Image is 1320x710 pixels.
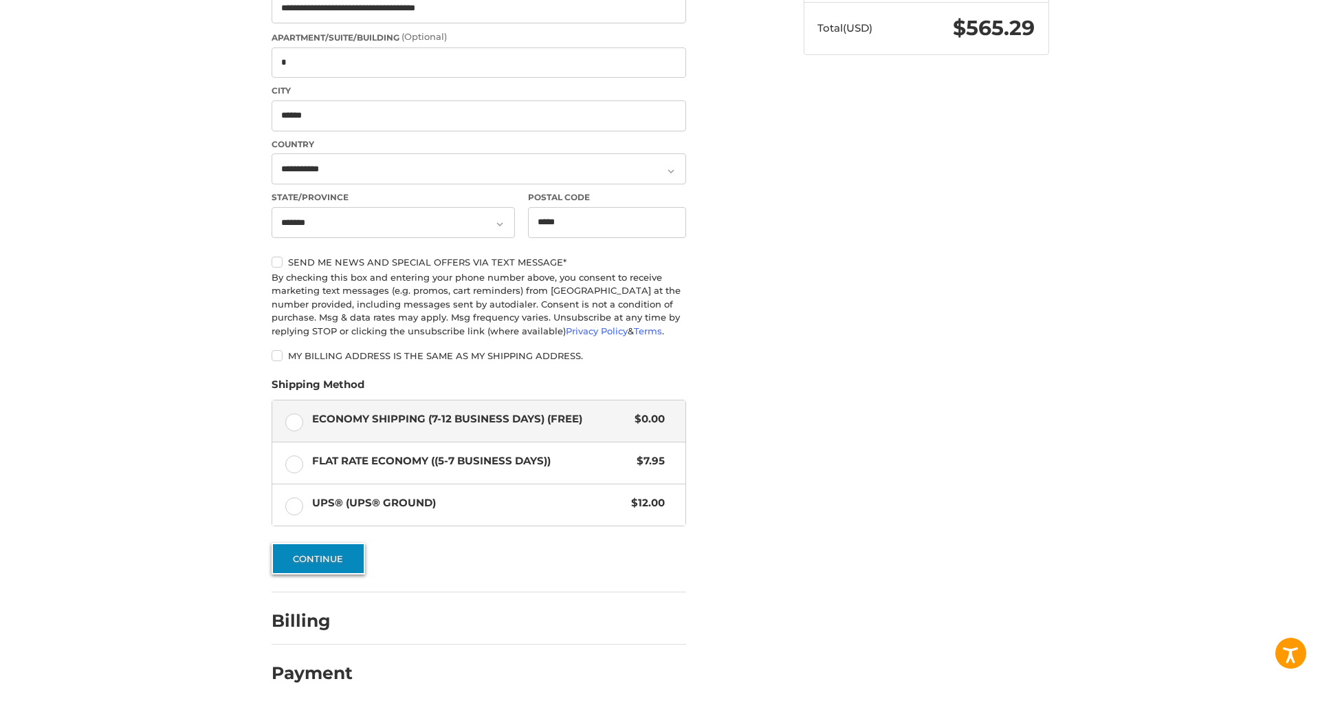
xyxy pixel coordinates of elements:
legend: Shipping Method [272,377,364,399]
label: Postal Code [528,191,686,204]
span: UPS® (UPS® Ground) [312,495,625,511]
label: Apartment/Suite/Building [272,30,686,44]
h2: Billing [272,610,352,632]
span: $12.00 [625,495,665,511]
span: Total (USD) [817,21,872,34]
small: (Optional) [401,31,447,42]
label: City [272,85,686,97]
span: Economy Shipping (7-12 Business Days) (Free) [312,411,628,427]
span: $565.29 [953,15,1035,41]
a: Privacy Policy [566,325,628,336]
a: Terms [634,325,662,336]
label: State/Province [272,191,515,204]
h2: Payment [272,663,353,684]
span: $0.00 [628,411,665,427]
button: Continue [272,543,365,574]
label: Send me news and special offers via text message* [272,257,686,268]
span: $7.95 [630,453,665,469]
label: Country [272,138,686,151]
div: By checking this box and entering your phone number above, you consent to receive marketing text ... [272,271,686,338]
label: My billing address is the same as my shipping address. [272,350,686,361]
span: Flat Rate Economy ((5-7 Business Days)) [312,453,630,469]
